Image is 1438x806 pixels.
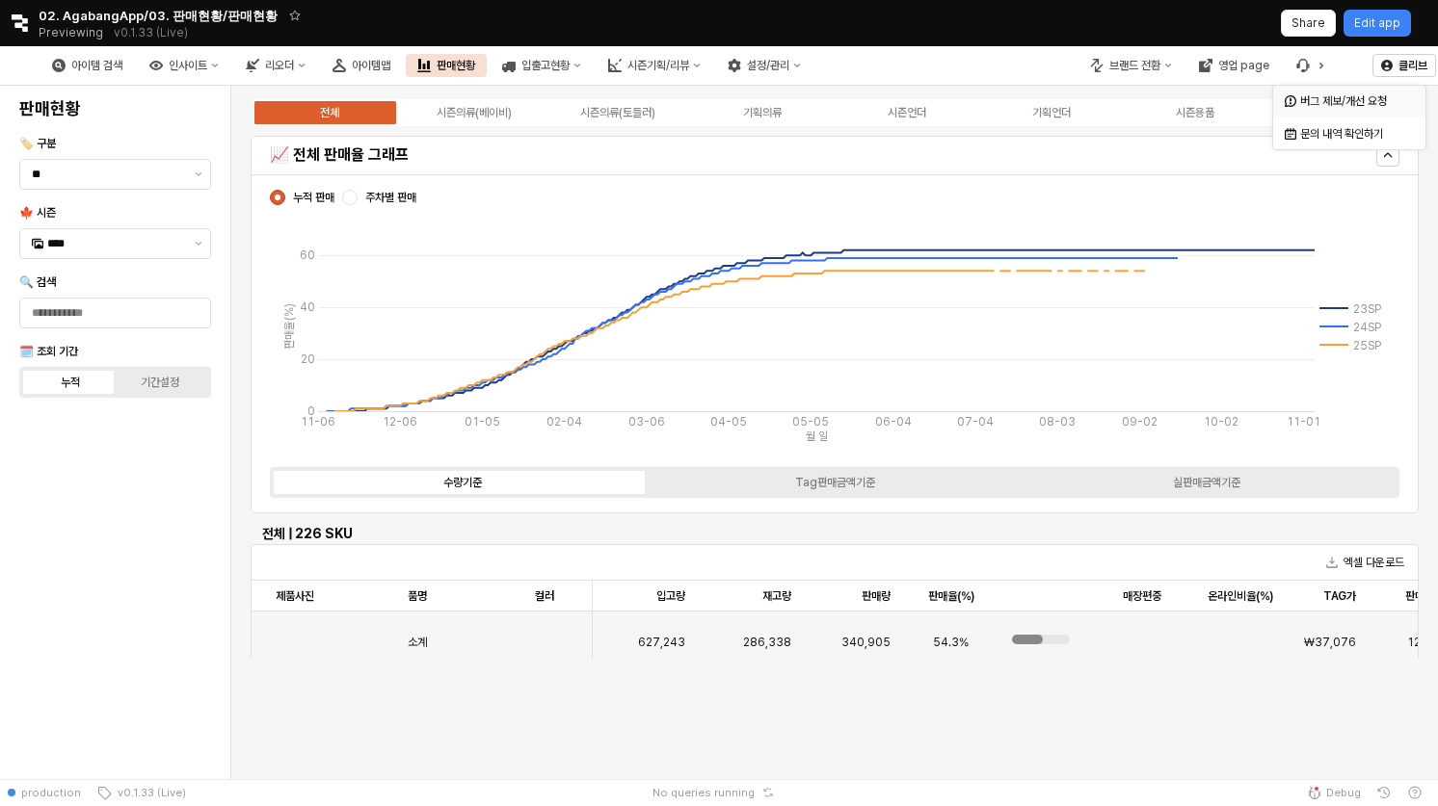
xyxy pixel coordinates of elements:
div: 버그 제보 및 기능 개선 요청 [1285,54,1333,77]
span: 누적 판매 [293,190,334,205]
button: v0.1.33 (Live) [89,779,194,806]
span: v0.1.33 (Live) [112,785,186,800]
div: 버그 제보/개선 요청 [1300,93,1402,109]
span: 주차별 판매 [365,190,416,205]
label: 시즌의류(토들러) [546,104,691,121]
div: 아이템맵 [352,59,390,72]
button: 클리브 [1372,54,1436,77]
button: 브랜드 전환 [1078,54,1184,77]
span: 컬러 [535,588,554,604]
div: 시즌기획/리뷰 [627,59,689,72]
div: 리오더 [265,59,294,72]
button: 제안 사항 표시 [187,229,210,258]
label: 전체 [257,104,402,121]
span: 재고량 [762,588,791,604]
span: 매장편중 [1123,588,1161,604]
button: 리오더 [234,54,317,77]
label: 기획의류 [690,104,835,121]
p: Share [1292,15,1325,31]
span: 627,243 [638,635,685,650]
button: History [1369,779,1399,806]
button: Share app [1281,10,1336,37]
span: 입고량 [656,588,685,604]
div: 설정/관리 [747,59,789,72]
div: 판매현황 [437,59,475,72]
span: 온라인비율(%) [1208,588,1273,604]
button: 아이템맵 [321,54,402,77]
button: 엑셀 다운로드 [1318,551,1412,574]
label: 시즌용품 [1124,104,1268,121]
label: 기획언더 [979,104,1124,121]
div: Select an option [1273,85,1425,150]
button: 영업 page [1187,54,1281,77]
div: 기획의류 [743,106,782,119]
p: v0.1.33 (Live) [114,25,188,40]
button: Hide [1376,143,1399,167]
h4: 판매현황 [19,99,211,118]
div: 시즌용품 [1176,106,1214,119]
label: 기간설정 [116,374,205,391]
button: 설정/관리 [716,54,812,77]
div: 브랜드 전환 [1109,59,1160,72]
div: 수량기준 [443,476,482,489]
label: 시즌언더 [835,104,979,121]
span: 🔍 검색 [19,275,56,289]
span: 🏷️ 구분 [19,137,56,150]
label: 수량기준 [277,474,649,491]
button: 제안 사항 표시 [187,160,210,189]
label: 시즌의류(베이비) [402,104,546,121]
span: 품명 [408,588,427,604]
h6: 전체 | 226 SKU [262,525,1407,542]
label: 실판매금액기준 [1021,474,1393,491]
button: Edit app [1344,10,1411,37]
span: Previewing [39,23,103,42]
div: 입출고현황 [521,59,570,72]
button: 판매현황 [406,54,487,77]
span: Debug [1326,785,1361,800]
span: 54.3% [933,635,969,650]
span: 판매율(%) [928,588,974,604]
span: No queries running [652,785,755,800]
span: 02. AgabangApp/03. 판매현황/판매현황 [39,6,278,25]
span: 소계 [408,635,427,650]
div: 아이템 검색 [71,59,122,72]
p: Edit app [1354,15,1400,31]
button: 인사이트 [138,54,230,77]
div: 문의 내역 확인하기 [1300,126,1402,142]
div: 시즌의류(토들러) [580,106,655,119]
div: 기간설정 [141,376,179,389]
span: 🗓️ 조회 기간 [19,345,78,358]
div: 전체 [320,106,339,119]
p: 클리브 [1398,58,1427,73]
span: 🍁 시즌 [19,206,56,220]
label: Tag판매금액기준 [649,474,1021,491]
button: Debug [1299,779,1369,806]
div: Previewing v0.1.33 (Live) [39,19,199,46]
button: Releases and History [103,19,199,46]
button: Help [1399,779,1430,806]
div: 실판매금액기준 [1173,476,1240,489]
main: App Frame [231,86,1438,779]
span: 판매량 [862,588,891,604]
div: 누적 [61,376,80,389]
span: ₩37,076 [1304,635,1356,650]
span: 제품사진 [276,588,314,604]
div: Tag판매금액기준 [795,476,875,489]
label: 복종X [1267,104,1412,121]
span: 340,905 [841,635,891,650]
span: TAG가 [1323,588,1356,604]
button: 입출고현황 [491,54,593,77]
div: 시즌의류(베이비) [437,106,512,119]
div: 기획언더 [1032,106,1071,119]
div: 시즌언더 [888,106,926,119]
button: 시즌기획/리뷰 [597,54,712,77]
div: 영업 page [1218,59,1269,72]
